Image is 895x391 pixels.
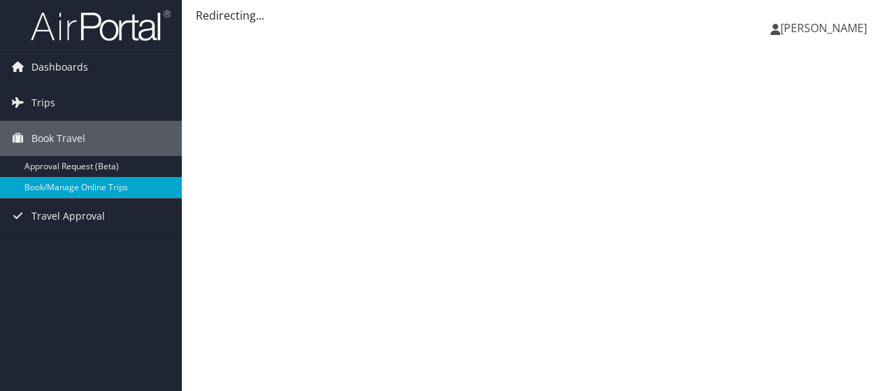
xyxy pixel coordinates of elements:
a: [PERSON_NAME] [771,7,881,49]
span: Dashboards [31,50,88,85]
span: [PERSON_NAME] [780,20,867,36]
span: Travel Approval [31,199,105,234]
span: Trips [31,85,55,120]
span: Book Travel [31,121,85,156]
img: airportal-logo.png [31,9,171,42]
div: Redirecting... [196,7,881,24]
